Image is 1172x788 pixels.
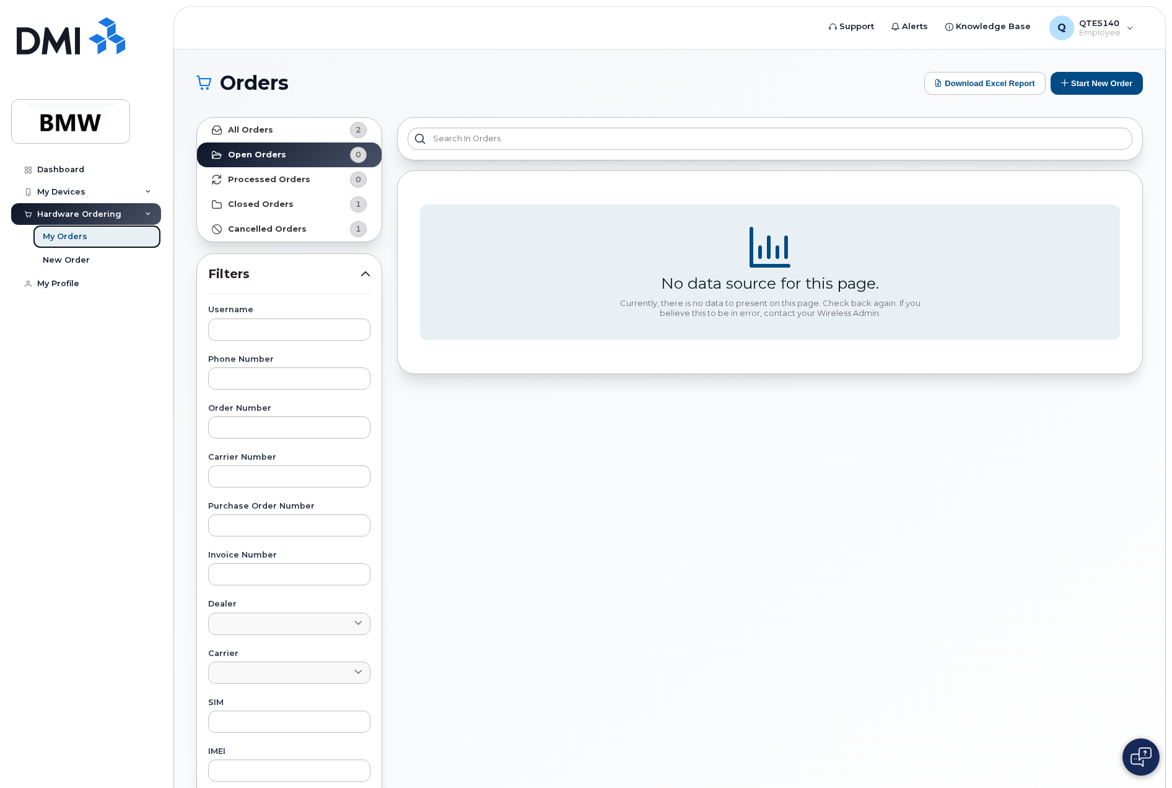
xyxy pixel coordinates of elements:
[197,167,382,192] a: Processed Orders0
[228,150,286,160] strong: Open Orders
[228,199,294,209] strong: Closed Orders
[208,600,370,608] label: Dealer
[197,118,382,142] a: All Orders2
[197,192,382,217] a: Closed Orders1
[208,650,370,658] label: Carrier
[208,502,370,510] label: Purchase Order Number
[924,72,1046,95] button: Download Excel Report
[208,748,370,756] label: IMEI
[208,453,370,462] label: Carrier Number
[208,699,370,707] label: SIM
[208,265,361,283] span: Filters
[228,175,310,185] strong: Processed Orders
[228,125,273,135] strong: All Orders
[208,551,370,559] label: Invoice Number
[408,128,1132,150] input: Search in orders
[197,142,382,167] a: Open Orders0
[1130,747,1152,767] img: Open chat
[197,217,382,242] a: Cancelled Orders1
[356,173,361,185] span: 0
[356,223,361,235] span: 1
[208,405,370,413] label: Order Number
[228,224,307,234] strong: Cancelled Orders
[356,124,361,136] span: 2
[615,299,925,318] div: Currently, there is no data to present on this page. Check back again. If you believe this to be ...
[356,149,361,160] span: 0
[220,74,289,92] span: Orders
[1051,72,1143,95] button: Start New Order
[661,274,879,292] div: No data source for this page.
[356,198,361,210] span: 1
[208,356,370,364] label: Phone Number
[208,306,370,314] label: Username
